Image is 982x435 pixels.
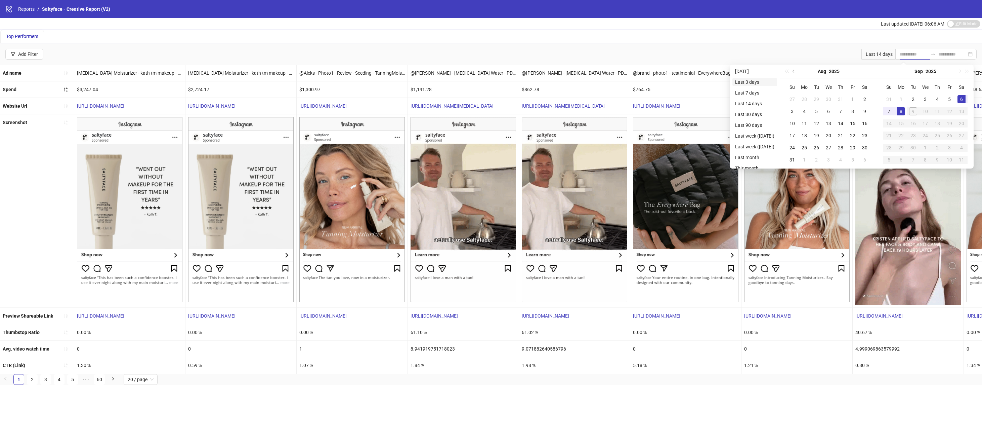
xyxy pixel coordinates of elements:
[74,324,185,340] div: 0.00 %
[855,117,961,305] img: Screenshot 120225500666430395
[909,119,917,128] div: 16
[883,105,895,117] td: 2025-09-07
[957,132,966,140] div: 27
[63,347,68,351] span: sort-ascending
[411,313,458,319] a: [URL][DOMAIN_NAME]
[861,144,869,152] div: 30
[907,81,919,93] th: Tu
[800,119,808,128] div: 11
[885,95,893,103] div: 31
[849,95,857,103] div: 1
[945,156,953,164] div: 10
[909,107,917,115] div: 9
[519,324,630,340] div: 61.02 %
[732,132,777,140] li: Last week ([DATE])
[955,105,968,117] td: 2025-09-13
[895,130,907,142] td: 2025-09-22
[824,132,832,140] div: 20
[933,119,941,128] div: 18
[883,154,895,166] td: 2025-10-05
[849,107,857,115] div: 8
[897,107,905,115] div: 8
[957,156,966,164] div: 11
[957,107,966,115] div: 13
[855,313,903,319] a: [URL][DOMAIN_NAME]
[861,119,869,128] div: 16
[63,363,68,368] span: sort-ascending
[943,130,955,142] td: 2025-09-26
[108,374,118,385] button: right
[741,324,852,340] div: 0.00 %
[909,95,917,103] div: 2
[931,105,943,117] td: 2025-09-11
[822,154,835,166] td: 2025-09-03
[810,154,822,166] td: 2025-09-02
[54,374,64,385] a: 4
[835,81,847,93] th: Th
[885,132,893,140] div: 21
[897,119,905,128] div: 15
[185,65,296,81] div: [MEDICAL_DATA] Moisturizer - kath tm makeup - SF4545898
[883,93,895,105] td: 2025-08-31
[883,81,895,93] th: Su
[3,377,7,381] span: left
[3,103,27,109] b: Website Url
[788,95,796,103] div: 27
[835,154,847,166] td: 2025-09-04
[824,144,832,152] div: 27
[885,119,893,128] div: 14
[931,81,943,93] th: Th
[919,117,931,130] td: 2025-09-17
[837,156,845,164] div: 4
[945,107,953,115] div: 12
[837,132,845,140] div: 21
[633,313,680,319] a: [URL][DOMAIN_NAME]
[861,49,895,60] div: Last 14 days
[883,130,895,142] td: 2025-09-21
[744,313,792,319] a: [URL][DOMAIN_NAME]
[74,357,185,373] div: 1.30 %
[931,130,943,142] td: 2025-09-25
[411,103,494,109] a: [URL][DOMAIN_NAME][MEDICAL_DATA]
[741,357,852,373] div: 1.21 %
[849,156,857,164] div: 5
[732,110,777,118] li: Last 30 days
[931,154,943,166] td: 2025-10-09
[81,374,91,385] span: •••
[859,93,871,105] td: 2025-08-02
[94,374,105,385] li: 60
[77,103,124,109] a: [URL][DOMAIN_NAME]
[945,119,953,128] div: 19
[54,374,65,385] li: 4
[943,117,955,130] td: 2025-09-19
[786,117,798,130] td: 2025-08-10
[67,374,78,385] li: 5
[885,144,893,152] div: 28
[895,81,907,93] th: Mo
[185,324,296,340] div: 0.00 %
[853,341,964,357] div: 4.999069863579992
[800,144,808,152] div: 25
[17,5,36,13] a: Reports
[847,130,859,142] td: 2025-08-22
[3,330,40,335] b: Thumbstop Ratio
[519,357,630,373] div: 1.98 %
[945,144,953,152] div: 3
[859,154,871,166] td: 2025-09-06
[788,156,796,164] div: 31
[630,324,741,340] div: 0.00 %
[955,154,968,166] td: 2025-10-11
[786,142,798,154] td: 2025-08-24
[788,119,796,128] div: 10
[3,346,49,352] b: Avg. video watch time
[744,117,850,302] img: Screenshot 120226658410280395
[883,117,895,130] td: 2025-09-14
[847,93,859,105] td: 2025-08-01
[921,156,929,164] div: 8
[907,154,919,166] td: 2025-10-07
[408,341,519,357] div: 8.941919751718023
[732,164,777,172] li: This month
[74,81,185,98] div: $3,247.04
[63,71,68,75] span: sort-ascending
[40,374,51,385] li: 3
